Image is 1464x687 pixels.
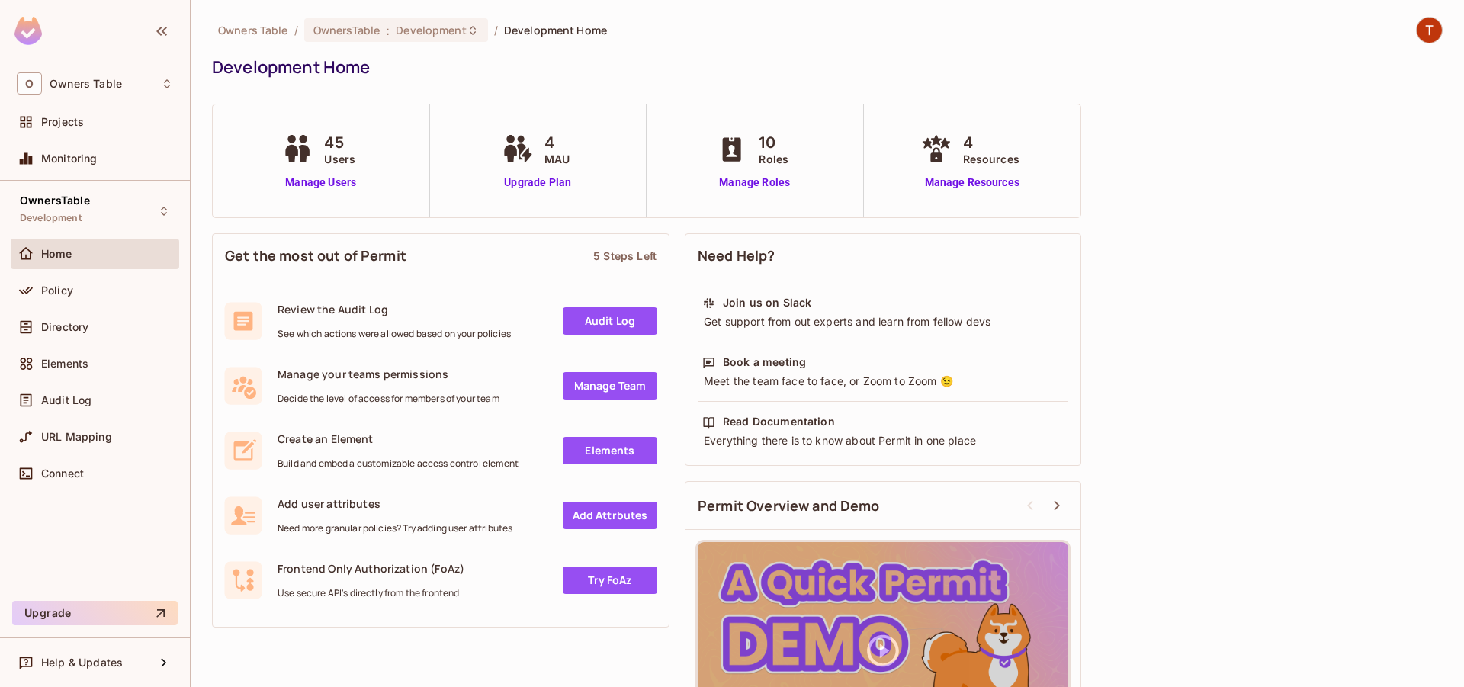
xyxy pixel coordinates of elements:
div: 5 Steps Left [593,249,657,263]
span: Monitoring [41,152,98,165]
span: MAU [544,151,570,167]
div: Everything there is to know about Permit in one place [702,433,1064,448]
span: Create an Element [278,432,518,446]
a: Manage Resources [917,175,1027,191]
span: Decide the level of access for members of your team [278,393,499,405]
div: Get support from out experts and learn from fellow devs [702,314,1064,329]
span: URL Mapping [41,431,112,443]
span: Development Home [504,23,607,37]
span: 45 [324,131,355,154]
span: Need more granular policies? Try adding user attributes [278,522,512,535]
span: Permit Overview and Demo [698,496,880,515]
span: See which actions were allowed based on your policies [278,328,511,340]
div: Read Documentation [723,414,835,429]
span: 10 [759,131,788,154]
span: Resources [963,151,1019,167]
span: Workspace: Owners Table [50,78,122,90]
span: Users [324,151,355,167]
a: Elements [563,437,657,464]
span: 4 [544,131,570,154]
span: Add user attributes [278,496,512,511]
span: Manage your teams permissions [278,367,499,381]
span: Directory [41,321,88,333]
a: Audit Log [563,307,657,335]
span: O [17,72,42,95]
span: Development [396,23,466,37]
div: Meet the team face to face, or Zoom to Zoom 😉 [702,374,1064,389]
div: Book a meeting [723,355,806,370]
img: TableSteaks Development [1417,18,1442,43]
span: Frontend Only Authorization (FoAz) [278,561,464,576]
span: OwnersTable [313,23,380,37]
span: Get the most out of Permit [225,246,406,265]
a: Upgrade Plan [499,175,577,191]
span: Development [20,212,82,224]
span: Build and embed a customizable access control element [278,457,518,470]
span: Audit Log [41,394,91,406]
span: Need Help? [698,246,775,265]
span: the active workspace [218,23,288,37]
span: Elements [41,358,88,370]
li: / [294,23,298,37]
div: Development Home [212,56,1435,79]
span: Projects [41,116,84,128]
img: SReyMgAAAABJRU5ErkJggg== [14,17,42,45]
a: Add Attrbutes [563,502,657,529]
a: Try FoAz [563,567,657,594]
a: Manage Users [278,175,363,191]
span: Help & Updates [41,657,123,669]
span: Review the Audit Log [278,302,511,316]
span: Policy [41,284,73,297]
div: Join us on Slack [723,295,811,310]
span: Connect [41,467,84,480]
button: Upgrade [12,601,178,625]
li: / [494,23,498,37]
span: Roles [759,151,788,167]
span: OwnersTable [20,194,90,207]
span: 4 [963,131,1019,154]
span: Use secure API's directly from the frontend [278,587,464,599]
span: Home [41,248,72,260]
span: : [385,24,390,37]
a: Manage Roles [713,175,796,191]
a: Manage Team [563,372,657,400]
